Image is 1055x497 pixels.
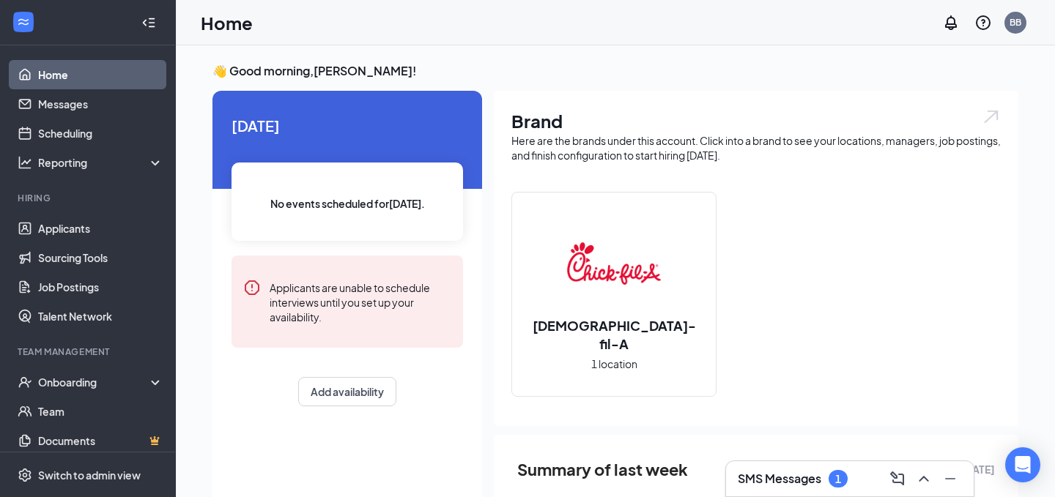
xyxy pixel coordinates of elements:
a: Home [38,60,163,89]
span: 1 location [591,356,637,372]
div: Open Intercom Messenger [1005,447,1040,482]
div: Here are the brands under this account. Click into a brand to see your locations, managers, job p... [511,133,1001,162]
button: ComposeMessage [886,467,909,490]
div: Hiring [18,192,160,204]
button: Add availability [298,377,396,406]
h1: Home [201,10,253,35]
h1: Brand [511,108,1001,133]
a: Job Postings [38,272,163,302]
div: Switch to admin view [38,468,141,482]
h2: [DEMOGRAPHIC_DATA]-fil-A [512,316,716,353]
span: No events scheduled for [DATE] . [270,195,425,212]
div: Onboarding [38,375,151,389]
div: Applicants are unable to schedule interviews until you set up your availability. [270,279,451,324]
svg: Notifications [942,14,960,31]
svg: Settings [18,468,32,482]
svg: ChevronUp [915,470,933,487]
a: Team [38,397,163,426]
h3: 👋 Good morning, [PERSON_NAME] ! [212,63,1018,79]
div: Team Management [18,345,160,358]
img: open.6027fd2a22e1237b5b06.svg [982,108,1001,125]
img: Chick-fil-A [567,217,661,310]
h3: SMS Messages [738,471,821,487]
div: BB [1010,16,1021,29]
svg: Analysis [18,155,32,170]
a: Applicants [38,214,163,243]
svg: Minimize [941,470,959,487]
span: [DATE] [232,114,463,137]
svg: UserCheck [18,375,32,389]
svg: ComposeMessage [889,470,906,487]
a: DocumentsCrown [38,426,163,455]
svg: QuestionInfo [974,14,992,31]
a: Messages [38,89,163,119]
a: Scheduling [38,119,163,148]
svg: WorkstreamLogo [16,15,31,29]
div: 1 [835,473,841,485]
div: Reporting [38,155,164,170]
button: Minimize [939,467,962,490]
span: Summary of last week [517,457,688,482]
a: Talent Network [38,302,163,331]
a: Sourcing Tools [38,243,163,272]
svg: Error [243,279,261,296]
button: ChevronUp [912,467,936,490]
svg: Collapse [141,15,156,30]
